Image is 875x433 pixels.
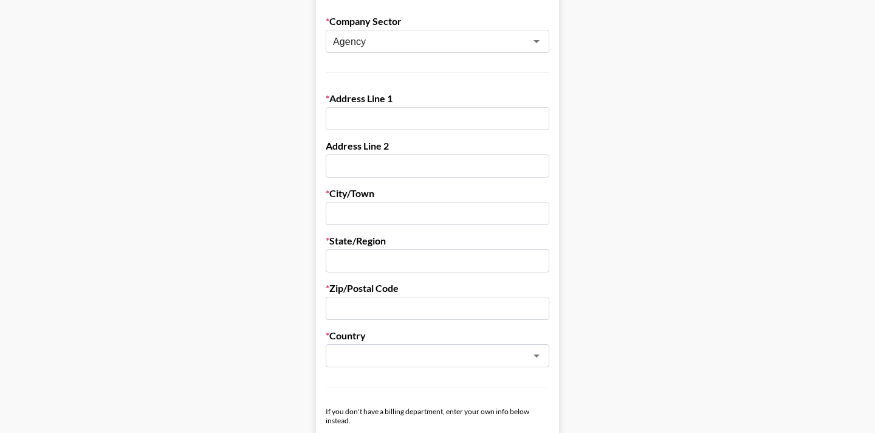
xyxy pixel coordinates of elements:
[326,407,549,425] div: If you don't have a billing department, enter your own info below instead.
[326,140,549,152] label: Address Line 2
[326,92,549,105] label: Address Line 1
[326,330,549,342] label: Country
[326,282,549,294] label: Zip/Postal Code
[528,33,545,50] button: Open
[326,187,549,199] label: City/Town
[528,347,545,364] button: Open
[326,15,549,27] label: Company Sector
[326,235,549,247] label: State/Region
